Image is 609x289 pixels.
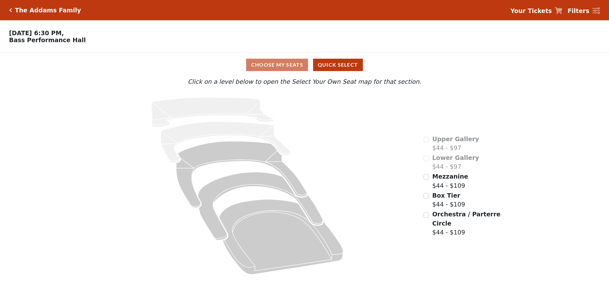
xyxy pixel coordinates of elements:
[432,210,501,237] label: $44 - $109
[432,135,479,142] span: Upper Gallery
[432,153,479,171] label: $44 - $97
[432,192,460,199] span: Box Tier
[219,200,344,274] path: Orchestra / Parterre Circle - Seats Available: 218
[432,173,468,180] span: Mezzanine
[15,7,81,14] h5: The Addams Family
[432,172,468,190] label: $44 - $109
[432,191,465,209] label: $44 - $109
[81,77,528,86] p: Click on a level below to open the Select Your Own Seat map for that section.
[313,59,363,71] button: Quick Select
[432,135,479,153] label: $44 - $97
[510,6,562,16] a: Your Tickets
[9,8,12,12] a: Click here to go back to filters
[510,7,552,14] strong: Your Tickets
[432,211,501,227] span: Orchestra / Parterre Circle
[432,154,479,161] span: Lower Gallery
[151,97,274,127] path: Upper Gallery - Seats Available: 0
[567,6,600,16] a: Filters
[161,122,291,163] path: Lower Gallery - Seats Available: 0
[567,7,589,14] strong: Filters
